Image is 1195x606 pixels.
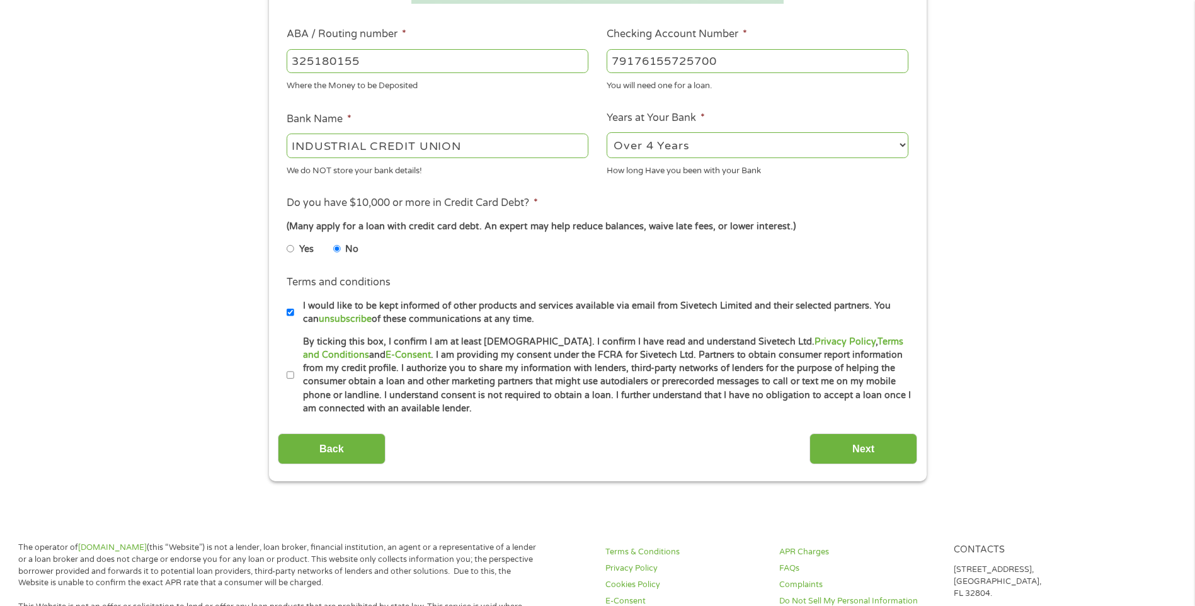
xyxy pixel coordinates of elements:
[303,336,903,360] a: Terms and Conditions
[78,542,147,552] a: [DOMAIN_NAME]
[607,76,908,93] div: You will need one for a loan.
[779,579,938,591] a: Complaints
[779,546,938,558] a: APR Charges
[18,542,541,590] p: The operator of (this “Website”) is not a lender, loan broker, financial institution, an agent or...
[607,49,908,73] input: 345634636
[345,243,358,256] label: No
[954,564,1112,600] p: [STREET_ADDRESS], [GEOGRAPHIC_DATA], FL 32804.
[605,563,764,575] a: Privacy Policy
[287,276,391,289] label: Terms and conditions
[386,350,431,360] a: E-Consent
[954,544,1112,556] h4: Contacts
[779,563,938,575] a: FAQs
[287,160,588,177] div: We do NOT store your bank details!
[278,433,386,464] input: Back
[605,546,764,558] a: Terms & Conditions
[287,197,538,210] label: Do you have $10,000 or more in Credit Card Debt?
[809,433,917,464] input: Next
[319,314,372,324] a: unsubscribe
[607,28,747,41] label: Checking Account Number
[607,111,705,125] label: Years at Your Bank
[287,49,588,73] input: 263177916
[815,336,876,347] a: Privacy Policy
[287,220,908,234] div: (Many apply for a loan with credit card debt. An expert may help reduce balances, waive late fees...
[294,299,912,326] label: I would like to be kept informed of other products and services available via email from Sivetech...
[287,28,406,41] label: ABA / Routing number
[299,243,314,256] label: Yes
[605,579,764,591] a: Cookies Policy
[287,113,352,126] label: Bank Name
[287,76,588,93] div: Where the Money to be Deposited
[607,160,908,177] div: How long Have you been with your Bank
[294,335,912,416] label: By ticking this box, I confirm I am at least [DEMOGRAPHIC_DATA]. I confirm I have read and unders...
